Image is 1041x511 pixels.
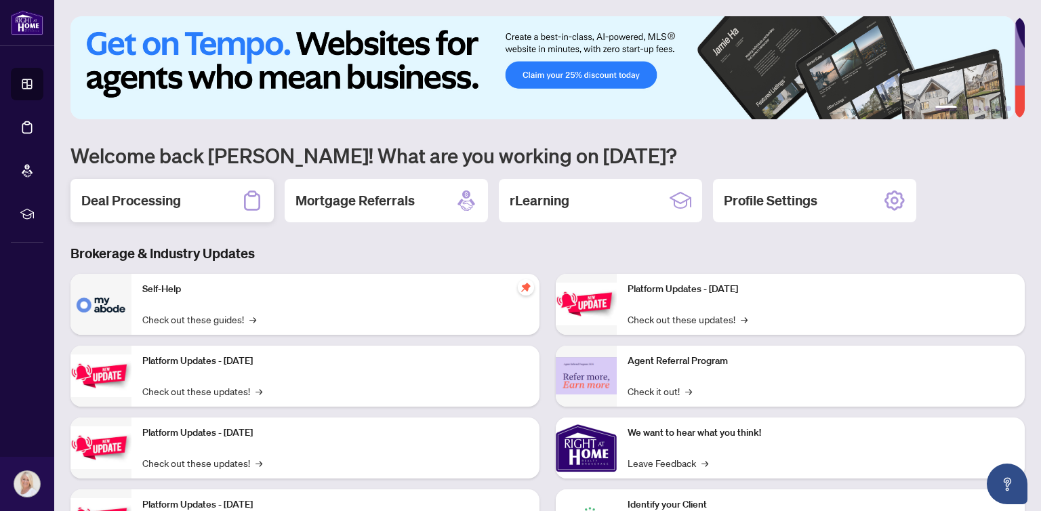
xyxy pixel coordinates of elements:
[628,426,1014,441] p: We want to hear what you think!
[256,455,262,470] span: →
[14,471,40,497] img: Profile Icon
[995,106,1000,111] button: 5
[142,384,262,398] a: Check out these updates!→
[510,191,569,210] h2: rLearning
[142,354,529,369] p: Platform Updates - [DATE]
[295,191,415,210] h2: Mortgage Referrals
[70,426,131,469] img: Platform Updates - July 21, 2025
[70,244,1025,263] h3: Brokerage & Industry Updates
[518,279,534,295] span: pushpin
[987,464,1027,504] button: Open asap
[556,357,617,394] img: Agent Referral Program
[256,384,262,398] span: →
[81,191,181,210] h2: Deal Processing
[701,455,708,470] span: →
[556,283,617,325] img: Platform Updates - June 23, 2025
[142,312,256,327] a: Check out these guides!→
[70,142,1025,168] h1: Welcome back [PERSON_NAME]! What are you working on [DATE]?
[984,106,989,111] button: 4
[1006,106,1011,111] button: 6
[628,354,1014,369] p: Agent Referral Program
[628,312,748,327] a: Check out these updates!→
[142,426,529,441] p: Platform Updates - [DATE]
[724,191,817,210] h2: Profile Settings
[142,455,262,470] a: Check out these updates!→
[962,106,968,111] button: 2
[249,312,256,327] span: →
[628,455,708,470] a: Leave Feedback→
[628,384,692,398] a: Check it out!→
[935,106,957,111] button: 1
[685,384,692,398] span: →
[70,16,1015,119] img: Slide 0
[741,312,748,327] span: →
[142,282,529,297] p: Self-Help
[70,274,131,335] img: Self-Help
[556,417,617,478] img: We want to hear what you think!
[973,106,979,111] button: 3
[628,282,1014,297] p: Platform Updates - [DATE]
[70,354,131,397] img: Platform Updates - September 16, 2025
[11,10,43,35] img: logo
